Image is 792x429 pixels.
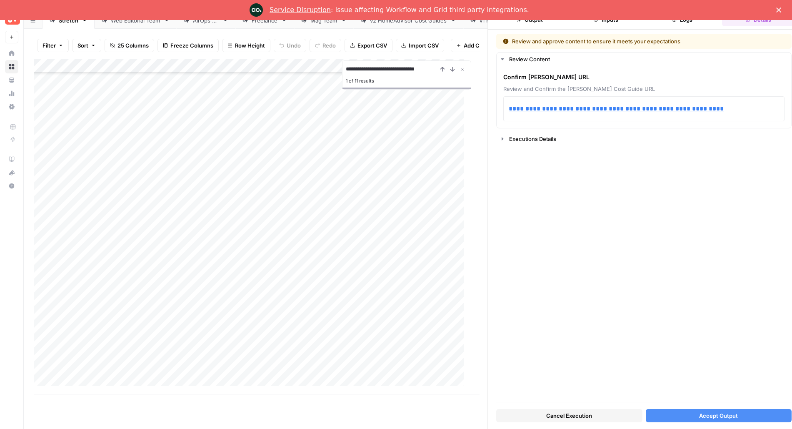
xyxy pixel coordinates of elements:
a: Freelance [235,12,294,29]
div: Web Editorial Team [111,16,160,25]
button: Filter [37,39,69,52]
a: AirOps QA [177,12,235,29]
span: Import CSV [409,41,439,50]
a: Mag Team [294,12,354,29]
a: Settings [5,100,18,113]
button: Next Result [447,64,457,74]
a: v1 HomeAdvisor Cost Guides [463,12,572,29]
div: 1 of 11 results [346,76,467,86]
button: Freeze Columns [157,39,219,52]
span: Cancel Execution [546,411,592,420]
span: Confirm [PERSON_NAME] URL [503,73,785,81]
span: Review and Confirm the [PERSON_NAME] Cost Guide URL [503,85,785,93]
span: Redo [322,41,336,50]
button: Review Content [497,53,791,66]
div: : Issue affecting Workflow and Grid third party integrations. [270,6,529,14]
a: Your Data [5,73,18,87]
a: Stretch [42,12,95,29]
a: Home [5,47,18,60]
div: Review and approve content to ensure it meets your expectations [503,37,733,45]
div: v1 HomeAdvisor Cost Guides [480,16,556,25]
a: Web Editorial Team [95,12,177,29]
div: Freelance [252,16,278,25]
span: Filter [42,41,56,50]
div: Review Content [509,55,786,63]
a: Usage [5,87,18,100]
button: Close Search [457,64,467,74]
span: Export CSV [357,41,387,50]
button: Cancel Execution [496,409,642,422]
div: AirOps QA [193,16,219,25]
span: Undo [287,41,301,50]
a: Browse [5,60,18,73]
div: Mag Team [310,16,337,25]
button: Row Height [222,39,270,52]
button: Accept Output [646,409,792,422]
button: 25 Columns [105,39,154,52]
div: Stretch [59,16,78,25]
button: What's new? [5,166,18,179]
button: Executions Details [497,132,791,146]
div: v2 HomeAdvisor Cost Guides [370,16,447,25]
a: v2 HomeAdvisor Cost Guides [354,12,463,29]
div: Review Content [497,66,791,128]
button: Sort [72,39,101,52]
button: Import CSV [396,39,444,52]
span: Row Height [235,41,265,50]
div: Close [776,8,785,13]
button: Redo [310,39,341,52]
span: Add Column [464,41,496,50]
span: Accept Output [699,411,738,420]
button: Help + Support [5,179,18,193]
a: Service Disruption [270,6,331,14]
button: Export CSV [345,39,392,52]
button: Undo [274,39,306,52]
img: Profile image for Engineering [250,3,263,17]
button: Add Column [451,39,501,52]
span: Sort [77,41,88,50]
a: AirOps Academy [5,153,18,166]
button: Previous Result [437,64,447,74]
span: Freeze Columns [170,41,213,50]
div: Executions Details [509,135,786,143]
span: 25 Columns [117,41,149,50]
